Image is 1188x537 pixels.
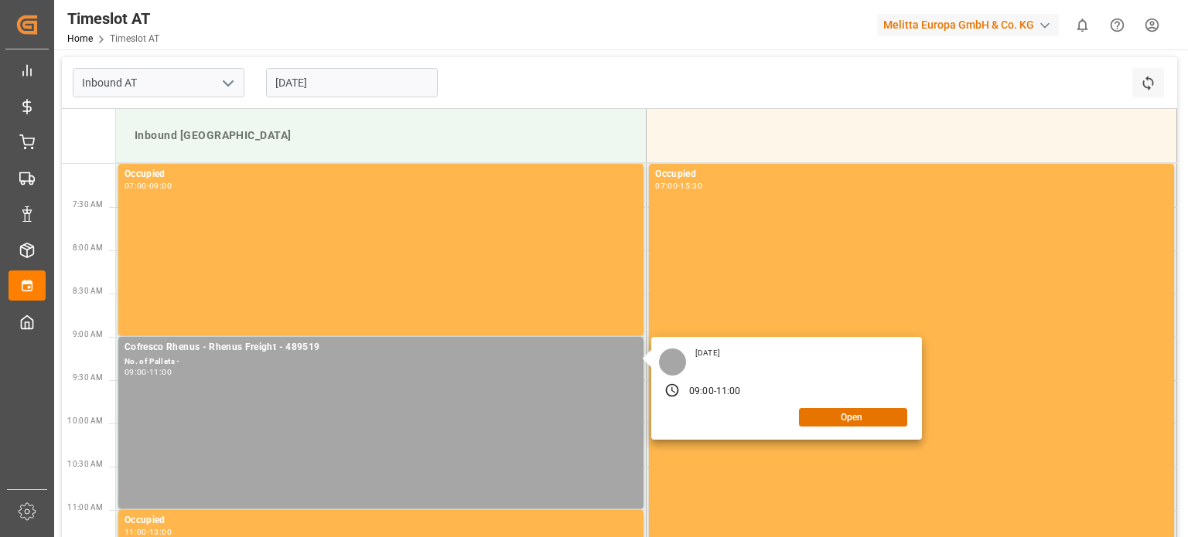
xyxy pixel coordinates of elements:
span: 9:30 AM [73,373,103,382]
span: 8:30 AM [73,287,103,295]
div: - [714,385,716,399]
div: 11:00 [149,369,172,376]
div: Melitta Europa GmbH & Co. KG [877,14,1059,36]
div: 13:00 [149,529,172,535]
input: DD-MM-YYYY [266,68,438,97]
input: Type to search/select [73,68,244,97]
div: 15:30 [680,182,702,189]
div: 11:00 [125,529,147,535]
div: - [678,182,680,189]
a: Home [67,33,93,44]
div: 11:00 [716,385,741,399]
div: - [147,529,149,535]
span: 10:30 AM [67,460,103,468]
div: Occupied [125,167,637,182]
div: 09:00 [689,385,714,399]
button: open menu [216,71,239,95]
span: 10:00 AM [67,416,103,425]
div: Occupied [125,513,637,529]
button: Help Center [1100,8,1135,42]
div: Cofresco Rhenus - Rhenus Freight - 489519 [125,340,637,355]
button: Melitta Europa GmbH & Co. KG [877,10,1065,39]
button: show 0 new notifications [1065,8,1100,42]
button: Open [799,408,907,427]
div: - [147,182,149,189]
span: 7:30 AM [73,200,103,209]
span: 8:00 AM [73,243,103,252]
div: - [147,369,149,376]
div: 07:00 [125,182,147,189]
div: 07:00 [655,182,678,189]
div: Inbound [GEOGRAPHIC_DATA] [128,121,633,150]
div: 09:00 [149,182,172,189]
span: 11:00 AM [67,503,103,512]
div: Occupied [655,167,1168,182]
div: No. of Pallets - [125,355,637,369]
div: Timeslot AT [67,7,159,30]
span: 9:00 AM [73,330,103,338]
div: 09:00 [125,369,147,376]
div: [DATE] [690,348,725,359]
